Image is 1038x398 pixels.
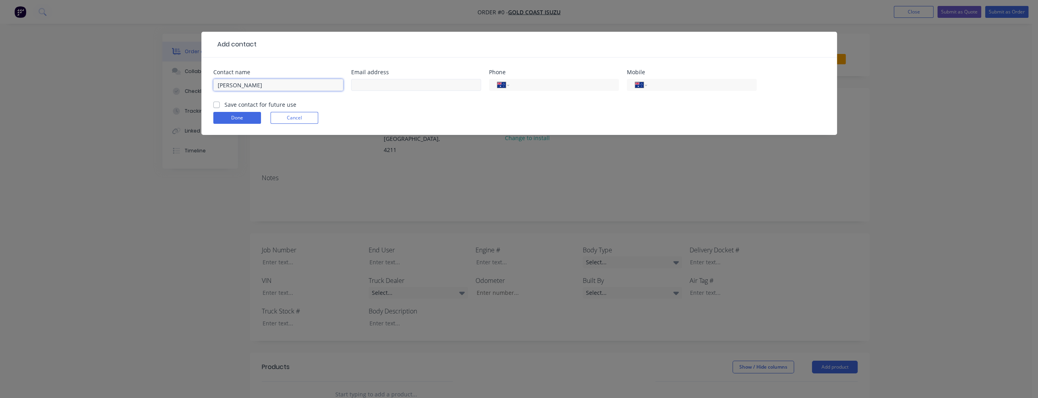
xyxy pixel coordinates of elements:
div: Contact name [213,69,343,75]
div: Add contact [213,40,257,49]
div: Email address [351,69,481,75]
button: Cancel [271,112,318,124]
label: Save contact for future use [224,100,296,109]
div: Phone [489,69,619,75]
button: Done [213,112,261,124]
div: Mobile [627,69,757,75]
